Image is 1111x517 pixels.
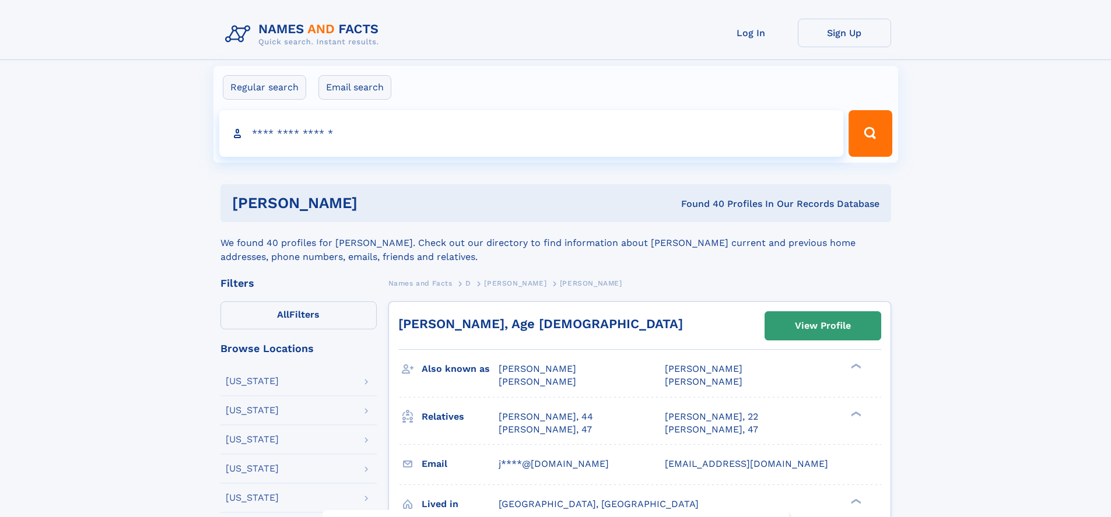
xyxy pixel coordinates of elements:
a: [PERSON_NAME], 47 [665,423,758,436]
span: [PERSON_NAME] [499,376,576,387]
span: [PERSON_NAME] [665,363,742,374]
a: Log In [705,19,798,47]
a: Names and Facts [388,276,453,290]
img: Logo Names and Facts [220,19,388,50]
div: Found 40 Profiles In Our Records Database [519,198,879,210]
a: [PERSON_NAME], 47 [499,423,592,436]
span: [PERSON_NAME] [499,363,576,374]
div: ❯ [848,363,862,370]
label: Email search [318,75,391,100]
input: search input [219,110,844,157]
div: [US_STATE] [226,377,279,386]
div: [US_STATE] [226,493,279,502]
span: [GEOGRAPHIC_DATA], [GEOGRAPHIC_DATA] [499,498,699,509]
span: [PERSON_NAME] [665,376,742,387]
div: [US_STATE] [226,464,279,473]
span: All [277,309,289,320]
a: [PERSON_NAME], 22 [665,410,758,423]
span: D [465,279,471,287]
h3: Relatives [422,407,499,427]
h3: Lived in [422,494,499,514]
div: [US_STATE] [226,435,279,444]
a: [PERSON_NAME] [484,276,546,290]
label: Filters [220,301,377,329]
span: [PERSON_NAME] [484,279,546,287]
a: D [465,276,471,290]
a: [PERSON_NAME], 44 [499,410,593,423]
div: View Profile [795,312,851,339]
div: ❯ [848,410,862,417]
div: [US_STATE] [226,406,279,415]
button: Search Button [849,110,892,157]
a: [PERSON_NAME], Age [DEMOGRAPHIC_DATA] [398,316,683,331]
div: We found 40 profiles for [PERSON_NAME]. Check out our directory to find information about [PERSON... [220,222,891,264]
div: Browse Locations [220,343,377,354]
h3: Also known as [422,359,499,379]
a: Sign Up [798,19,891,47]
a: View Profile [765,312,881,340]
span: [EMAIL_ADDRESS][DOMAIN_NAME] [665,458,828,469]
h3: Email [422,454,499,474]
span: [PERSON_NAME] [560,279,622,287]
div: Filters [220,278,377,289]
h1: [PERSON_NAME] [232,196,520,210]
div: ❯ [848,497,862,505]
label: Regular search [223,75,306,100]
